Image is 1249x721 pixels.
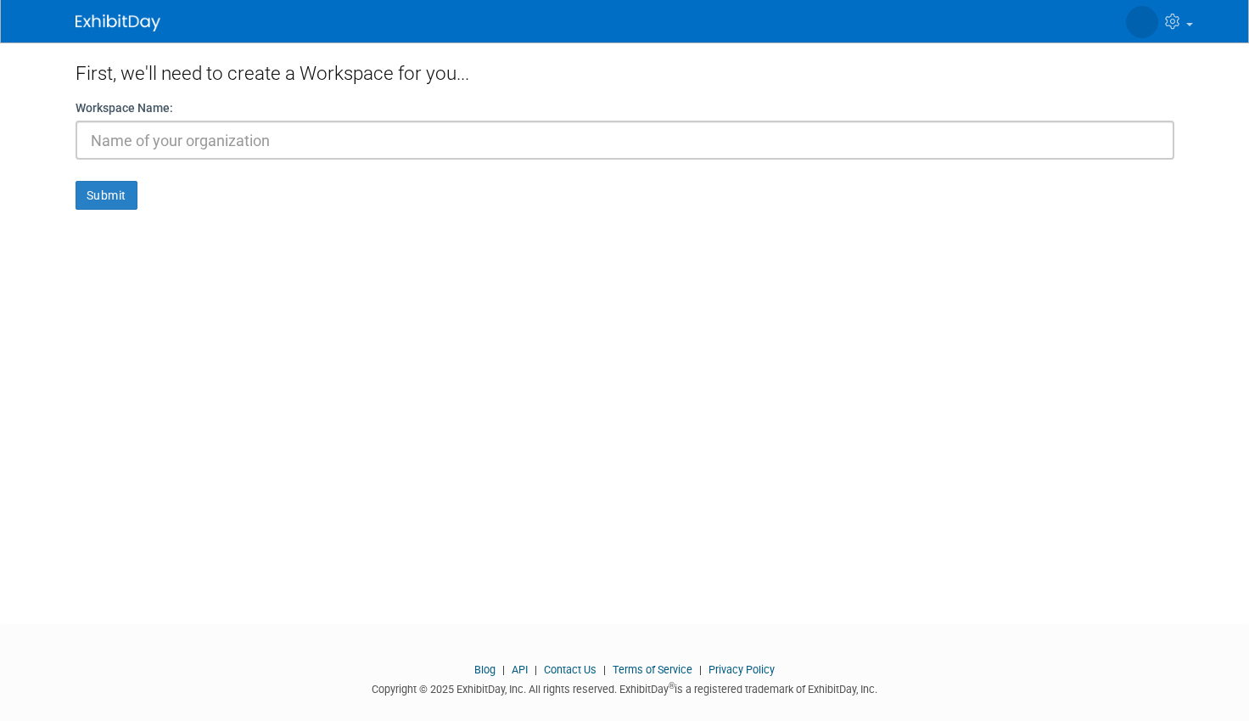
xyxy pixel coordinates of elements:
[474,663,496,676] a: Blog
[669,681,675,690] sup: ®
[544,663,596,676] a: Contact Us
[512,663,528,676] a: API
[599,663,610,676] span: |
[1126,6,1158,38] img: Bridger Thurston
[613,663,692,676] a: Terms of Service
[76,42,1174,99] div: First, we'll need to create a Workspace for you...
[76,181,137,210] button: Submit
[695,663,706,676] span: |
[76,121,1174,160] input: Name of your organization
[76,14,160,31] img: ExhibitDay
[498,663,509,676] span: |
[709,663,775,676] a: Privacy Policy
[76,99,173,116] label: Workspace Name:
[530,663,541,676] span: |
